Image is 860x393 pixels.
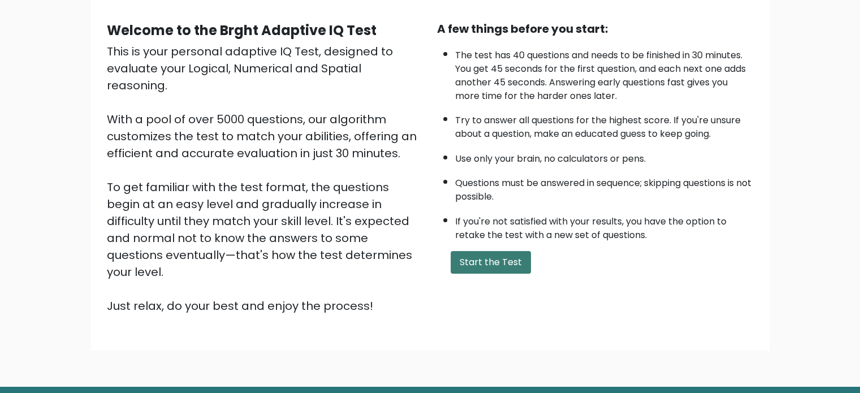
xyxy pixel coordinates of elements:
li: Questions must be answered in sequence; skipping questions is not possible. [455,171,754,204]
li: Use only your brain, no calculators or pens. [455,146,754,166]
div: A few things before you start: [437,20,754,37]
div: This is your personal adaptive IQ Test, designed to evaluate your Logical, Numerical and Spatial ... [107,43,423,314]
li: If you're not satisfied with your results, you have the option to retake the test with a new set ... [455,209,754,242]
button: Start the Test [451,251,531,274]
b: Welcome to the Brght Adaptive IQ Test [107,21,377,40]
li: The test has 40 questions and needs to be finished in 30 minutes. You get 45 seconds for the firs... [455,43,754,103]
li: Try to answer all questions for the highest score. If you're unsure about a question, make an edu... [455,108,754,141]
